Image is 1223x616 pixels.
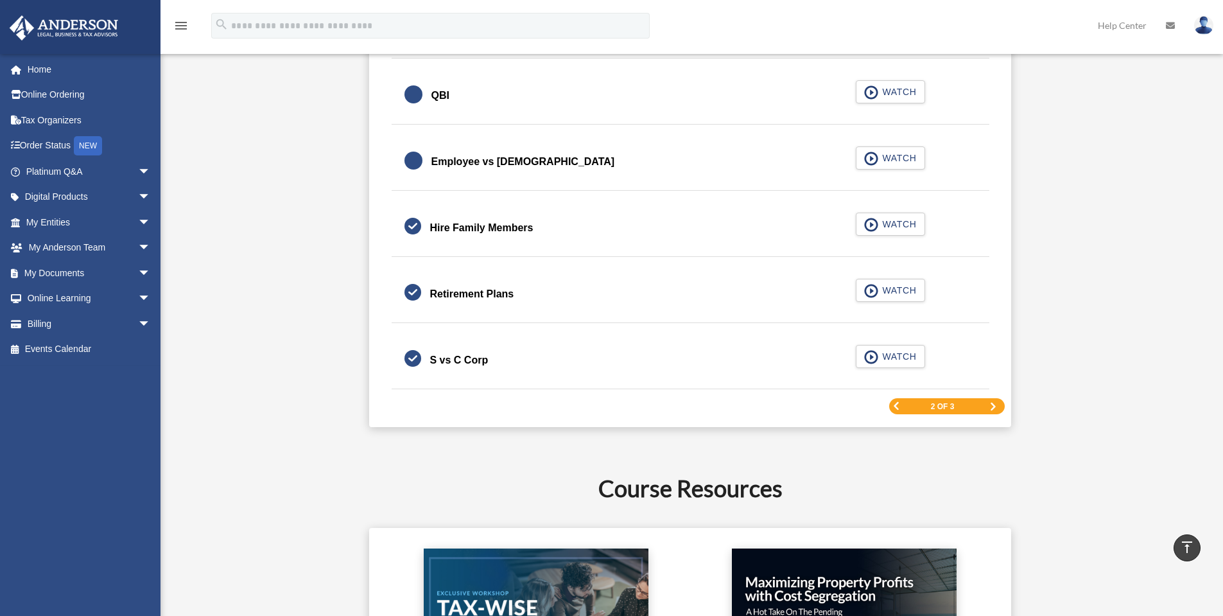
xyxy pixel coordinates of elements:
[9,260,170,286] a: My Documentsarrow_drop_down
[404,146,976,177] a: Employee vs [DEMOGRAPHIC_DATA] WATCH
[431,87,449,105] div: QBI
[138,286,164,312] span: arrow_drop_down
[9,159,170,184] a: Platinum Q&Aarrow_drop_down
[9,82,170,108] a: Online Ordering
[878,284,916,297] span: WATCH
[430,285,514,303] div: Retirement Plans
[404,279,976,310] a: Retirement Plans WATCH
[1194,16,1213,35] img: User Pic
[214,17,229,31] i: search
[1174,534,1201,561] a: vertical_align_top
[9,311,170,337] a: Billingarrow_drop_down
[9,57,170,82] a: Home
[989,402,997,411] a: Next Page
[138,184,164,211] span: arrow_drop_down
[173,22,189,33] a: menu
[138,209,164,236] span: arrow_drop_down
[931,403,955,410] span: 2 of 3
[431,153,615,171] div: Employee vs [DEMOGRAPHIC_DATA]
[218,472,1163,504] h2: Course Resources
[878,85,916,98] span: WATCH
[892,402,900,410] a: Previous Page
[430,351,489,369] div: S vs C Corp
[138,235,164,261] span: arrow_drop_down
[9,286,170,312] a: Online Learningarrow_drop_down
[856,279,925,302] button: WATCH
[9,209,170,235] a: My Entitiesarrow_drop_down
[430,219,533,237] div: Hire Family Members
[6,15,122,40] img: Anderson Advisors Platinum Portal
[138,159,164,185] span: arrow_drop_down
[856,345,925,368] button: WATCH
[404,80,976,111] a: QBI WATCH
[9,235,170,261] a: My Anderson Teamarrow_drop_down
[9,107,170,133] a: Tax Organizers
[878,152,916,164] span: WATCH
[74,136,102,155] div: NEW
[9,133,170,159] a: Order StatusNEW
[878,218,916,231] span: WATCH
[138,311,164,337] span: arrow_drop_down
[856,146,925,170] button: WATCH
[856,213,925,236] button: WATCH
[404,345,976,376] a: S vs C Corp WATCH
[856,80,925,103] button: WATCH
[404,213,976,243] a: Hire Family Members WATCH
[173,18,189,33] i: menu
[1179,540,1195,555] i: vertical_align_top
[9,184,170,210] a: Digital Productsarrow_drop_down
[9,337,170,362] a: Events Calendar
[138,260,164,286] span: arrow_drop_down
[878,350,916,363] span: WATCH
